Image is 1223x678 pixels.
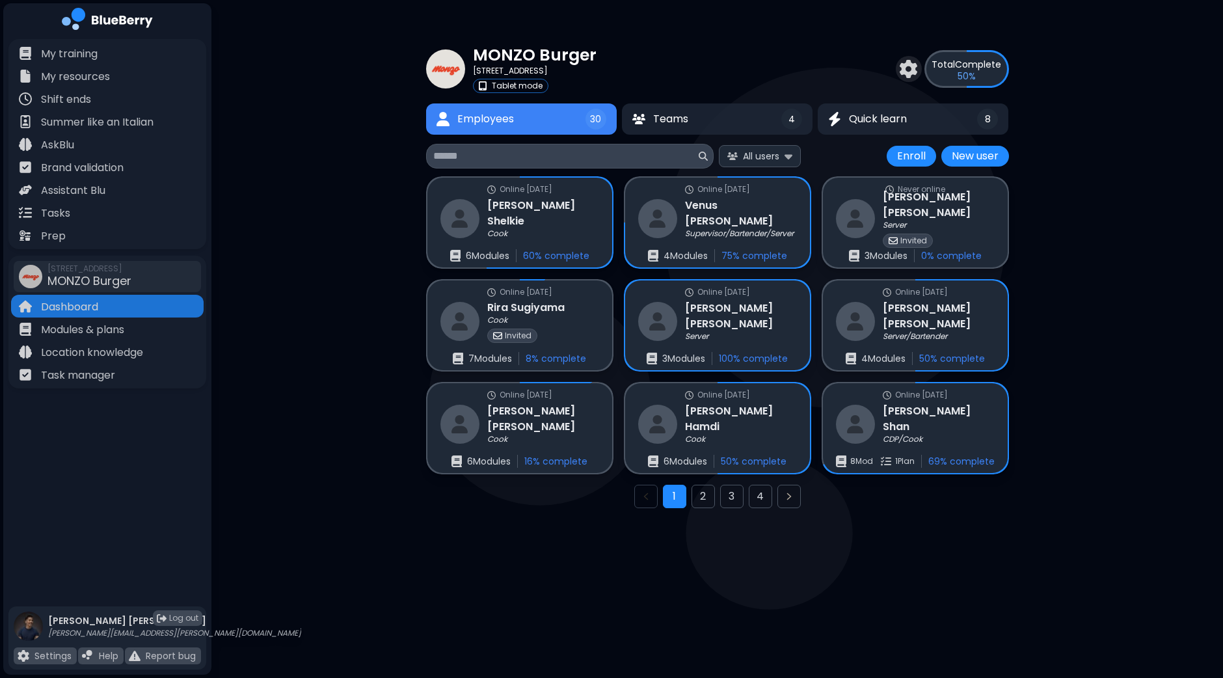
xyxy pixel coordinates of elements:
[648,455,658,467] img: enrollments
[473,79,597,93] a: tabletTablet mode
[453,353,463,364] img: enrollments
[883,403,995,435] h3: [PERSON_NAME] Shan
[426,279,613,372] a: online statusOnline [DATE]restaurantRira SugiyamaCookinvitedInvitedenrollments7Modules8% complete
[19,92,32,105] img: file icon
[466,250,509,262] p: 6 Module s
[524,455,587,467] p: 16 % complete
[727,152,738,161] img: All users
[883,391,891,400] img: online status
[590,113,601,125] span: 30
[648,250,658,262] img: enrollments
[500,184,552,195] p: Online [DATE]
[440,199,479,238] img: restaurant
[632,114,645,124] img: Teams
[99,650,118,662] p: Help
[492,81,543,91] p: Tablet mode
[685,403,797,435] h3: [PERSON_NAME] Hamdi
[881,456,891,467] img: training plans
[19,229,32,242] img: file icon
[622,103,813,135] button: TeamsTeams4
[883,301,995,332] h3: [PERSON_NAME] [PERSON_NAME]
[493,331,502,340] img: invited
[788,113,795,125] span: 4
[919,353,985,364] p: 50 % complete
[440,302,479,341] img: restaurant
[48,615,301,627] p: [PERSON_NAME] [PERSON_NAME]
[818,103,1008,135] button: Quick learnQuick learn8
[41,299,98,315] p: Dashboard
[473,66,548,76] p: [STREET_ADDRESS]
[19,346,32,359] img: file icon
[487,300,565,316] h3: Rira Sugiyama
[41,115,154,130] p: Summer like an Italian
[41,137,74,153] p: AskBlu
[624,382,811,474] a: online statusOnline [DATE]restaurant[PERSON_NAME] HamdiCookenrollments6Modules50% complete
[41,322,124,338] p: Modules & plans
[849,250,859,262] img: enrollments
[41,183,105,198] p: Assistant Blu
[487,198,599,229] h3: [PERSON_NAME] Shelkie
[19,161,32,174] img: file icon
[18,650,29,662] img: file icon
[129,650,141,662] img: file icon
[487,391,496,400] img: online status
[157,614,167,623] img: logout
[850,456,873,467] p: 8 Mod
[662,353,705,364] p: 3 Module s
[47,264,131,274] span: [STREET_ADDRESS]
[440,405,479,444] img: restaurant
[749,485,772,508] button: Go to page 4
[526,353,586,364] p: 8 % complete
[664,250,708,262] p: 4 Module s
[895,456,915,467] p: 1 Plan
[487,288,496,297] img: online status
[885,185,894,194] img: online status
[685,434,705,444] p: Cook
[82,650,94,662] img: file icon
[62,8,153,34] img: company logo
[169,613,198,623] span: Log out
[828,112,841,127] img: Quick learn
[958,70,976,82] p: 50 %
[41,206,70,221] p: Tasks
[836,405,875,444] img: restaurant
[41,345,143,360] p: Location knowledge
[500,390,552,400] p: Online [DATE]
[487,403,599,435] h3: [PERSON_NAME] [PERSON_NAME]
[861,353,906,364] p: 4 Module s
[426,103,617,135] button: EmployeesEmployees30
[865,250,907,262] p: 3 Module s
[921,250,982,262] p: 0 % complete
[932,58,955,71] span: Total
[19,47,32,60] img: file icon
[721,455,786,467] p: 50 % complete
[895,390,948,400] p: Online [DATE]
[836,302,875,341] img: restaurant
[898,184,945,195] p: Never online
[624,176,811,269] a: online statusOnline [DATE]restaurantVenus [PERSON_NAME]Supervisor/Bartender/Serverenrollments4Mod...
[457,111,514,127] span: Employees
[467,455,511,467] p: 6 Module s
[473,44,597,66] p: MONZO Burger
[426,176,613,269] a: online statusOnline [DATE]restaurant[PERSON_NAME] ShelkieCookenrollments6Modules60% complete
[500,287,552,297] p: Online [DATE]
[697,287,750,297] p: Online [DATE]
[487,228,507,239] p: Cook
[846,353,856,364] img: enrollments
[426,49,465,88] img: company thumbnail
[883,434,922,444] p: CDP/Cook
[720,485,744,508] button: Go to page 3
[505,331,531,341] p: Invited
[985,113,991,125] span: 8
[426,382,613,474] a: online statusOnline [DATE]restaurant[PERSON_NAME] [PERSON_NAME]Cookenrollments6Modules16% complete
[41,69,110,85] p: My resources
[437,112,450,127] img: Employees
[479,81,487,90] img: tablet
[849,111,907,127] span: Quick learn
[692,485,715,508] button: Go to page 2
[468,353,512,364] p: 7 Module s
[451,455,462,467] img: enrollments
[685,301,797,332] h3: [PERSON_NAME] [PERSON_NAME]
[685,185,693,194] img: online status
[699,152,708,161] img: search icon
